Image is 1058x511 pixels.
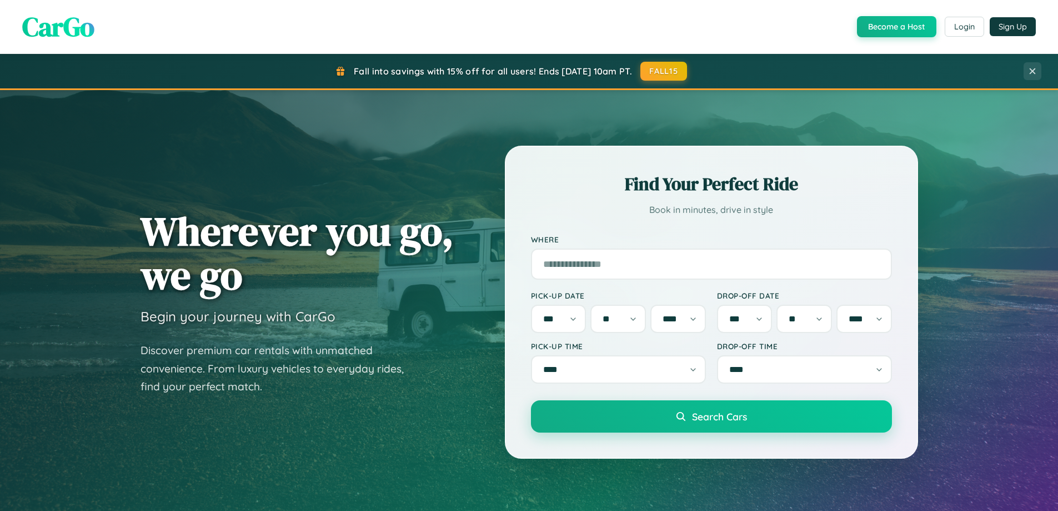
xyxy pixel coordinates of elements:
label: Drop-off Date [717,291,892,300]
h3: Begin your journey with CarGo [141,308,335,325]
span: Search Cars [692,410,747,423]
p: Discover premium car rentals with unmatched convenience. From luxury vehicles to everyday rides, ... [141,341,418,396]
label: Pick-up Date [531,291,706,300]
button: Login [945,17,984,37]
h1: Wherever you go, we go [141,209,454,297]
button: Search Cars [531,400,892,433]
span: CarGo [22,8,94,45]
button: Become a Host [857,16,936,37]
span: Fall into savings with 15% off for all users! Ends [DATE] 10am PT. [354,66,632,77]
label: Pick-up Time [531,341,706,351]
p: Book in minutes, drive in style [531,202,892,218]
label: Drop-off Time [717,341,892,351]
button: Sign Up [990,17,1036,36]
button: FALL15 [640,62,687,81]
h2: Find Your Perfect Ride [531,172,892,196]
label: Where [531,235,892,244]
